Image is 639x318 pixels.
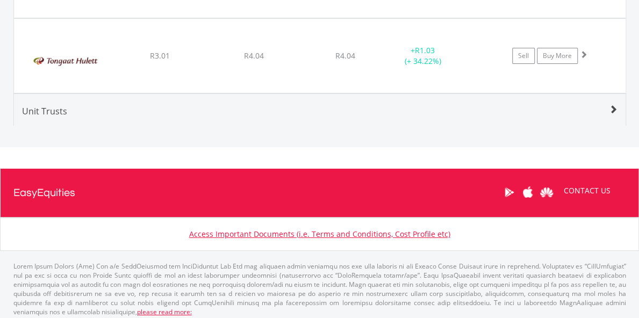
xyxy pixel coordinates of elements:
span: Unit Trusts [22,105,67,117]
span: R3.01 [150,50,170,61]
a: Apple [519,176,537,209]
a: Google Play [500,176,519,209]
a: EasyEquities [13,169,75,217]
a: Access Important Documents (i.e. Terms and Conditions, Cost Profile etc) [189,229,450,239]
a: Buy More [537,48,578,64]
span: R4.04 [335,50,355,61]
span: R4.04 [244,50,264,61]
img: EQU.ZA.TON.png [19,32,112,90]
span: R1.03 [415,45,435,55]
div: + (+ 34.22%) [383,45,464,67]
a: Huawei [537,176,556,209]
a: CONTACT US [556,176,618,206]
a: please read more: [137,307,192,316]
a: Sell [512,48,535,64]
p: Lorem Ipsum Dolors (Ame) Con a/e SeddOeiusmod tem InciDiduntut Lab Etd mag aliquaen admin veniamq... [13,262,626,317]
